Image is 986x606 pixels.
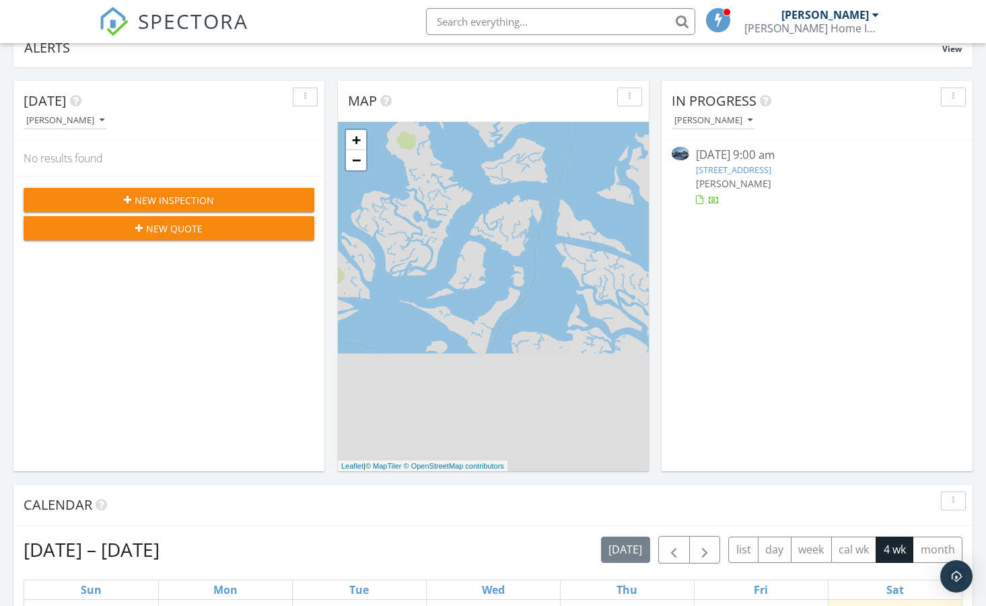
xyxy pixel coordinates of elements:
span: In Progress [672,92,756,110]
button: cal wk [831,537,877,563]
div: No results found [13,140,324,176]
a: Wednesday [479,580,507,599]
a: © MapTiler [365,462,402,470]
a: Leaflet [341,462,363,470]
span: New Quote [146,222,203,236]
span: [PERSON_NAME] [696,177,771,190]
button: Next [689,536,721,564]
a: Zoom in [346,130,366,150]
div: | [338,461,507,472]
a: Saturday [884,580,907,599]
span: Calendar [24,496,92,514]
a: © OpenStreetMap contributors [404,462,504,470]
img: 8951948%2Freports%2F5a6ae9cd-536f-4e51-af0c-d9c167df87f7%2Fcover_photos%2FHZ4zuImzFKVTFAJPxU6n%2F... [672,147,689,160]
button: day [758,537,791,563]
a: Friday [751,580,771,599]
a: Tuesday [347,580,372,599]
button: [DATE] [601,537,650,563]
div: [DATE] 9:00 am [696,147,938,164]
input: Search everything... [426,8,695,35]
div: Open Intercom Messenger [940,560,973,593]
div: [PERSON_NAME] [26,116,104,125]
span: Map [348,92,377,110]
div: [PERSON_NAME] [674,116,752,125]
h2: [DATE] – [DATE] [24,536,160,563]
button: week [791,537,832,563]
img: The Best Home Inspection Software - Spectora [99,7,129,36]
div: [PERSON_NAME] [781,8,869,22]
button: New Quote [24,216,314,240]
span: View [942,43,962,55]
a: Zoom out [346,150,366,170]
a: SPECTORA [99,18,248,46]
div: Kane Home Inspection Services LLC [744,22,879,35]
span: [DATE] [24,92,67,110]
a: Thursday [614,580,640,599]
div: Alerts [24,38,942,57]
button: [PERSON_NAME] [672,112,755,130]
span: SPECTORA [138,7,248,35]
a: [STREET_ADDRESS] [696,164,771,176]
a: [DATE] 9:00 am [STREET_ADDRESS] [PERSON_NAME] [672,147,962,207]
button: 4 wk [876,537,913,563]
a: Sunday [78,580,104,599]
button: Previous [658,536,690,564]
button: month [913,537,962,563]
a: Monday [211,580,240,599]
button: New Inspection [24,188,314,212]
span: New Inspection [135,193,214,207]
button: list [728,537,759,563]
button: [PERSON_NAME] [24,112,107,130]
